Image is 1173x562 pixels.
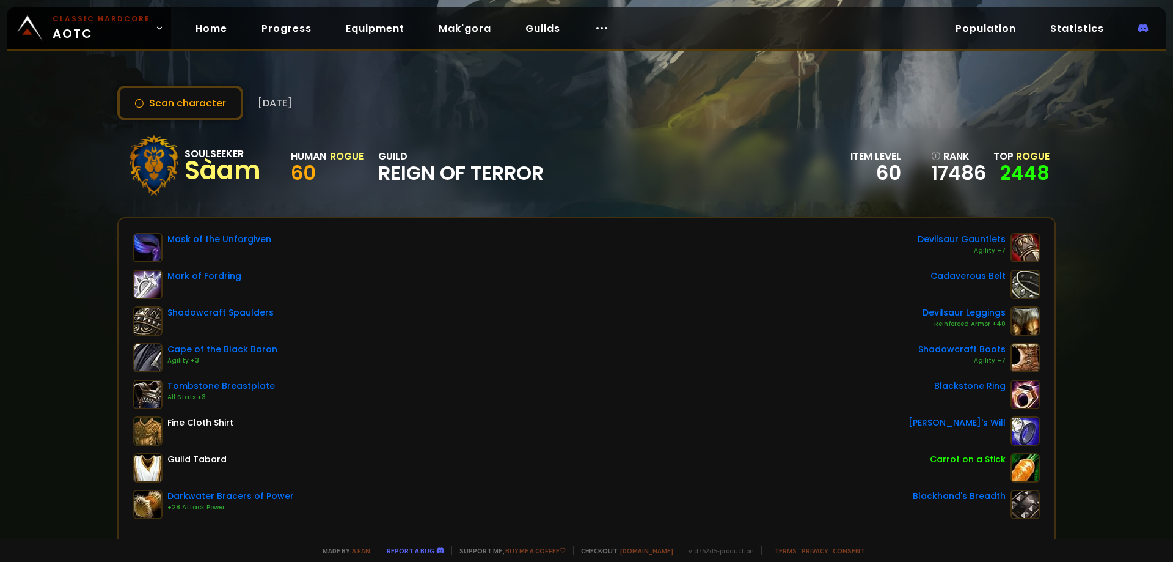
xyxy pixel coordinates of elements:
[850,164,901,182] div: 60
[516,16,570,41] a: Guilds
[133,233,163,262] img: item-13404
[923,306,1006,319] div: Devilsaur Leggings
[1010,416,1040,446] img: item-12548
[1010,380,1040,409] img: item-17713
[133,343,163,372] img: item-13340
[1010,453,1040,483] img: item-11122
[918,246,1006,256] div: Agility +7
[934,380,1006,393] div: Blackstone Ring
[336,16,414,41] a: Equipment
[133,306,163,336] img: item-16708
[918,343,1006,356] div: Shadowcraft Boots
[167,393,275,402] div: All Stats +3
[913,490,1006,503] div: Blackhand's Breadth
[185,146,261,161] div: Soulseeker
[573,546,673,555] span: Checkout
[930,270,1006,283] div: Cadaverous Belt
[378,164,544,182] span: Reign of Terror
[946,16,1026,41] a: Population
[167,503,294,512] div: +28 Attack Power
[167,233,271,246] div: Mask of the Unforgiven
[1010,343,1040,372] img: item-16711
[1040,16,1114,41] a: Statistics
[387,546,434,555] a: Report a bug
[117,86,243,120] button: Scan character
[291,159,316,187] span: 60
[133,453,163,483] img: item-5976
[931,149,986,164] div: rank
[167,453,227,466] div: Guild Tabard
[993,149,1050,164] div: Top
[923,319,1006,329] div: Reinforced Armor +40
[53,13,150,24] small: Classic Hardcore
[315,546,370,555] span: Made by
[681,546,754,555] span: v. d752d5 - production
[167,490,294,503] div: Darkwater Bracers of Power
[330,149,364,164] div: Rogue
[53,13,150,43] span: AOTC
[918,356,1006,366] div: Agility +7
[167,356,277,366] div: Agility +3
[429,16,501,41] a: Mak'gora
[352,546,370,555] a: a fan
[167,380,275,393] div: Tombstone Breastplate
[1010,490,1040,519] img: item-13965
[291,149,326,164] div: Human
[1010,306,1040,336] img: item-15062
[133,416,163,446] img: item-859
[186,16,237,41] a: Home
[7,7,171,49] a: Classic HardcoreAOTC
[133,380,163,409] img: item-13944
[774,546,797,555] a: Terms
[1016,149,1050,163] span: Rogue
[850,149,901,164] div: item level
[931,164,986,182] a: 17486
[1010,270,1040,299] img: item-14636
[258,95,292,111] span: [DATE]
[833,546,865,555] a: Consent
[451,546,566,555] span: Support me,
[1000,159,1050,187] a: 2448
[167,343,277,356] div: Cape of the Black Baron
[930,453,1006,466] div: Carrot on a Stick
[167,416,233,429] div: Fine Cloth Shirt
[167,270,241,283] div: Mark of Fordring
[133,490,163,519] img: item-10800
[802,546,828,555] a: Privacy
[918,233,1006,246] div: Devilsaur Gauntlets
[133,270,163,299] img: item-15411
[908,416,1006,429] div: [PERSON_NAME]'s Will
[378,149,544,182] div: guild
[185,161,261,180] div: Sàam
[167,306,274,319] div: Shadowcraft Spaulders
[620,546,673,555] a: [DOMAIN_NAME]
[505,546,566,555] a: Buy me a coffee
[252,16,321,41] a: Progress
[1010,233,1040,262] img: item-15063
